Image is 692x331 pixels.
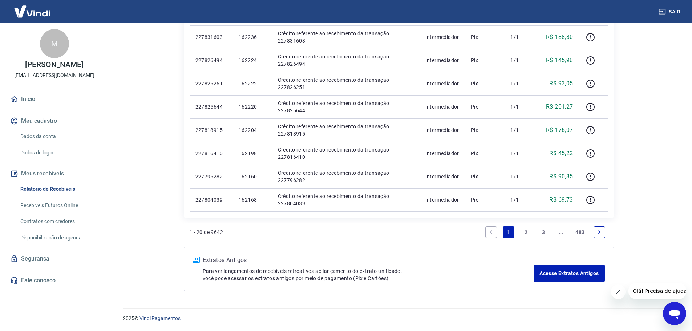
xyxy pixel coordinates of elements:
button: Meu cadastro [9,113,100,129]
p: Intermediador [425,103,459,110]
p: Pix [471,126,499,134]
p: 162204 [239,126,266,134]
p: R$ 45,22 [549,149,573,158]
p: Intermediador [425,196,459,203]
a: Previous page [485,226,497,238]
p: 227831603 [195,33,227,41]
p: Crédito referente ao recebimento da transação 227804039 [278,193,414,207]
p: R$ 201,27 [546,102,573,111]
p: 227825644 [195,103,227,110]
p: Extratos Antigos [203,256,534,265]
a: Dados da conta [17,129,100,144]
p: 162236 [239,33,266,41]
a: Page 2 [520,226,532,238]
a: Page 1 is your current page [503,226,514,238]
p: 1/1 [510,33,532,41]
a: Relatório de Recebíveis [17,182,100,197]
p: 162168 [239,196,266,203]
p: Intermediador [425,126,459,134]
p: Pix [471,80,499,87]
p: 2025 © [123,315,675,322]
button: Meus recebíveis [9,166,100,182]
a: Vindi Pagamentos [139,315,181,321]
img: Vindi [9,0,56,23]
p: Pix [471,196,499,203]
a: Jump forward [555,226,567,238]
img: ícone [193,257,200,263]
p: 162220 [239,103,266,110]
p: 1/1 [510,150,532,157]
p: 227818915 [195,126,227,134]
p: Crédito referente ao recebimento da transação 227816410 [278,146,414,161]
p: R$ 176,07 [546,126,573,134]
p: 1/1 [510,196,532,203]
p: Crédito referente ao recebimento da transação 227826494 [278,53,414,68]
a: Segurança [9,251,100,267]
span: Olá! Precisa de ajuda? [4,5,61,11]
a: Recebíveis Futuros Online [17,198,100,213]
p: 162160 [239,173,266,180]
p: 227804039 [195,196,227,203]
p: R$ 145,90 [546,56,573,65]
p: 1 - 20 de 9642 [190,229,223,236]
p: 1/1 [510,126,532,134]
p: 1/1 [510,103,532,110]
a: Início [9,91,100,107]
p: 227826494 [195,57,227,64]
iframe: Mensagem da empresa [628,283,686,299]
p: Crédito referente ao recebimento da transação 227796282 [278,169,414,184]
p: Crédito referente ao recebimento da transação 227831603 [278,30,414,44]
p: Crédito referente ao recebimento da transação 227825644 [278,100,414,114]
p: R$ 188,80 [546,33,573,41]
p: Pix [471,57,499,64]
button: Sair [657,5,683,19]
a: Acesse Extratos Antigos [534,265,604,282]
a: Dados de login [17,145,100,160]
p: Intermediador [425,33,459,41]
p: Crédito referente ao recebimento da transação 227818915 [278,123,414,137]
p: 227816410 [195,150,227,157]
ul: Pagination [482,223,608,241]
a: Next page [594,226,605,238]
a: Disponibilização de agenda [17,230,100,245]
p: R$ 93,05 [549,79,573,88]
p: Intermediador [425,173,459,180]
p: Crédito referente ao recebimento da transação 227826251 [278,76,414,91]
p: Intermediador [425,57,459,64]
p: Pix [471,150,499,157]
p: 227826251 [195,80,227,87]
iframe: Botão para abrir a janela de mensagens [663,302,686,325]
p: 1/1 [510,57,532,64]
p: [EMAIL_ADDRESS][DOMAIN_NAME] [14,72,94,79]
p: Pix [471,173,499,180]
a: Page 3 [538,226,549,238]
p: 1/1 [510,173,532,180]
p: 162222 [239,80,266,87]
p: 227796282 [195,173,227,180]
a: Contratos com credores [17,214,100,229]
iframe: Fechar mensagem [611,284,626,299]
p: Pix [471,33,499,41]
p: 1/1 [510,80,532,87]
a: Page 483 [572,226,587,238]
p: Para ver lançamentos de recebíveis retroativos ao lançamento do extrato unificado, você pode aces... [203,267,534,282]
p: Intermediador [425,150,459,157]
p: Pix [471,103,499,110]
a: Fale conosco [9,273,100,288]
p: Intermediador [425,80,459,87]
p: [PERSON_NAME] [25,61,83,69]
p: R$ 69,73 [549,195,573,204]
div: M [40,29,69,58]
p: R$ 90,35 [549,172,573,181]
p: 162224 [239,57,266,64]
p: 162198 [239,150,266,157]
